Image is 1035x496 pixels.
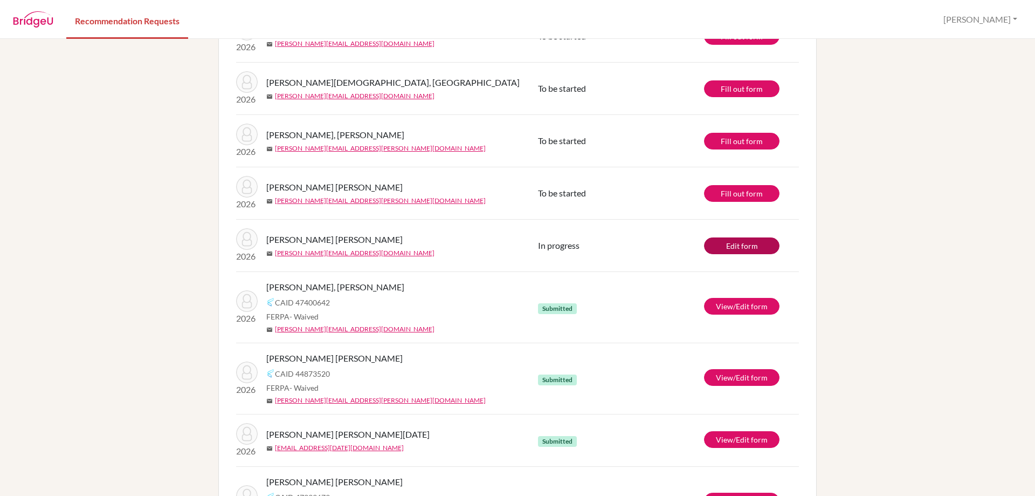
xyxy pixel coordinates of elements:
a: [PERSON_NAME][EMAIL_ADDRESS][DOMAIN_NAME] [275,39,434,49]
a: [PERSON_NAME][EMAIL_ADDRESS][PERSON_NAME][DOMAIN_NAME] [275,196,486,206]
span: [PERSON_NAME] [PERSON_NAME][DATE] [266,428,430,441]
span: mail [266,445,273,452]
img: Simán González, Lucia [236,423,258,445]
a: View/Edit form [704,431,779,448]
p: 2026 [236,40,258,53]
a: View/Edit form [704,298,779,315]
p: 2026 [236,445,258,458]
button: [PERSON_NAME] [939,9,1022,30]
img: BridgeU logo [13,11,53,28]
span: FERPA [266,311,319,322]
img: Silva Saca, Ernesto [236,362,258,383]
a: Fill out form [704,185,779,202]
a: View/Edit form [704,369,779,386]
span: mail [266,146,273,152]
a: Fill out form [704,133,779,150]
span: mail [266,93,273,100]
a: [PERSON_NAME][EMAIL_ADDRESS][DOMAIN_NAME] [275,324,434,334]
span: [PERSON_NAME][DEMOGRAPHIC_DATA], [GEOGRAPHIC_DATA] [266,76,520,89]
span: mail [266,198,273,205]
span: CAID 47400642 [275,297,330,308]
span: [PERSON_NAME] [PERSON_NAME] [266,233,403,246]
img: Common App logo [266,298,275,307]
span: Submitted [538,375,577,385]
img: Olivares Urdampilleta, Isabella [236,228,258,250]
span: mail [266,327,273,333]
p: 2026 [236,312,258,325]
span: CAID 44873520 [275,368,330,379]
a: [PERSON_NAME][EMAIL_ADDRESS][PERSON_NAME][DOMAIN_NAME] [275,144,486,153]
span: To be started [538,135,586,146]
p: 2026 [236,250,258,263]
p: 2026 [236,93,258,106]
span: [PERSON_NAME] [PERSON_NAME] [266,181,403,194]
a: [EMAIL_ADDRESS][DATE][DOMAIN_NAME] [275,443,404,453]
span: To be started [538,83,586,93]
p: 2026 [236,383,258,396]
span: - Waived [289,312,319,321]
a: Fill out form [704,80,779,97]
span: mail [266,250,273,257]
a: Edit form [704,237,779,254]
img: González Lozano, Fiorella Alessandra [236,124,258,145]
span: mail [266,398,273,404]
img: Alvarado Ocampo, Kamila [236,290,258,312]
a: [PERSON_NAME][EMAIL_ADDRESS][PERSON_NAME][DOMAIN_NAME] [275,396,486,405]
span: FERPA [266,382,319,393]
span: Submitted [538,436,577,447]
a: [PERSON_NAME][EMAIL_ADDRESS][DOMAIN_NAME] [275,248,434,258]
span: [PERSON_NAME], [PERSON_NAME] [266,281,404,294]
span: In progress [538,240,579,250]
a: [PERSON_NAME][EMAIL_ADDRESS][DOMAIN_NAME] [275,91,434,101]
span: Submitted [538,303,577,314]
img: Silva Sauerbrey, Mario [236,176,258,198]
span: To be started [538,188,586,198]
img: Yepez Cristiani, Sofia [236,71,258,93]
span: [PERSON_NAME] [PERSON_NAME] [266,475,403,488]
span: mail [266,41,273,47]
span: [PERSON_NAME], [PERSON_NAME] [266,128,404,141]
span: [PERSON_NAME] [PERSON_NAME] [266,352,403,365]
p: 2026 [236,198,258,210]
a: Recommendation Requests [66,2,188,39]
p: 2026 [236,145,258,158]
img: Common App logo [266,369,275,378]
span: - Waived [289,383,319,392]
